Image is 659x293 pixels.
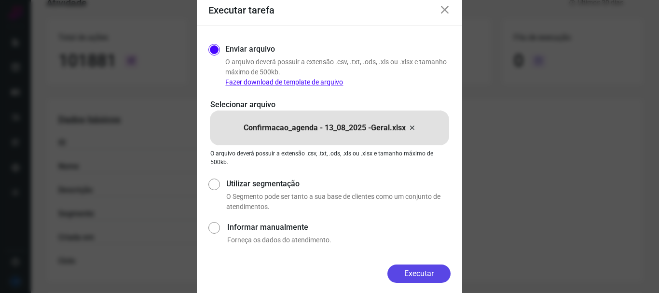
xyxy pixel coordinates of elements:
p: Selecionar arquivo [210,99,449,111]
p: Confirmacao_agenda - 13_08_2025 -Geral.xlsx [244,122,406,134]
label: Informar manualmente [227,222,451,233]
button: Executar [387,265,451,283]
p: Forneça os dados do atendimento. [227,235,451,245]
h3: Executar tarefa [208,4,275,16]
a: Fazer download de template de arquivo [225,78,343,86]
p: O arquivo deverá possuir a extensão .csv, .txt, .ods, .xls ou .xlsx e tamanho máximo de 500kb. [210,149,449,167]
label: Enviar arquivo [225,43,275,55]
p: O arquivo deverá possuir a extensão .csv, .txt, .ods, .xls ou .xlsx e tamanho máximo de 500kb. [225,57,451,87]
p: O Segmento pode ser tanto a sua base de clientes como um conjunto de atendimentos. [226,192,451,212]
label: Utilizar segmentação [226,178,451,190]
